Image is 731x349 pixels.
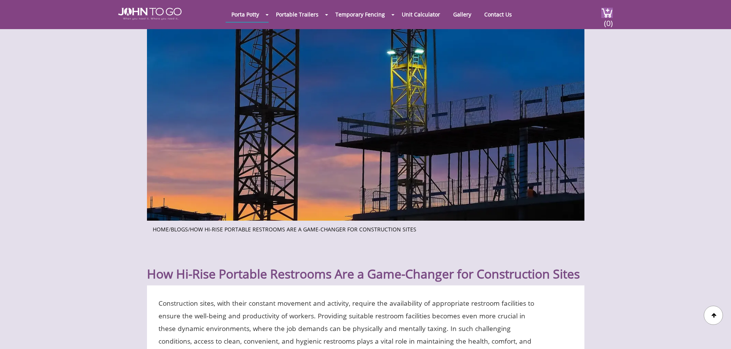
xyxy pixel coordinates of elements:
[601,8,613,18] img: cart a
[604,12,613,28] span: (0)
[330,7,391,22] a: Temporary Fencing
[190,226,416,233] a: How Hi-Rise Portable Restrooms Are a Game-Changer for Construction Sites
[447,7,477,22] a: Gallery
[700,318,731,349] button: Live Chat
[153,226,169,233] a: Home
[171,226,188,233] a: Blogs
[226,7,265,22] a: Porta Potty
[153,224,579,233] ul: / /
[396,7,446,22] a: Unit Calculator
[118,8,182,20] img: JOHN to go
[147,248,584,282] h1: How Hi-Rise Portable Restrooms Are a Game-Changer for Construction Sites
[479,7,518,22] a: Contact Us
[270,7,324,22] a: Portable Trailers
